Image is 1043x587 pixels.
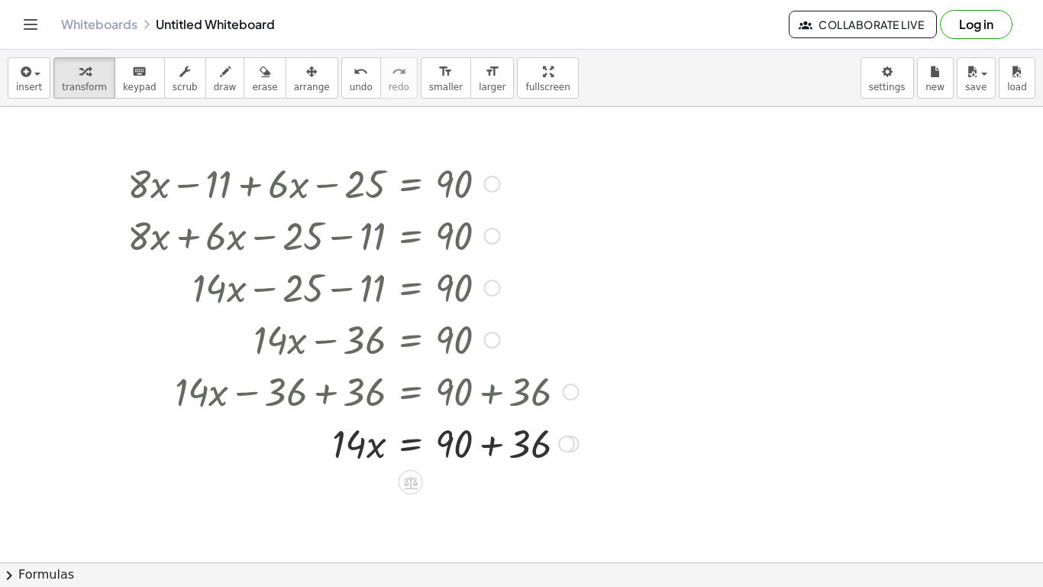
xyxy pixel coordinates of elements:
[869,82,906,92] span: settings
[53,57,115,99] button: transform
[438,63,453,81] i: format_size
[389,82,409,92] span: redo
[173,82,198,92] span: scrub
[965,82,986,92] span: save
[294,82,330,92] span: arrange
[350,82,373,92] span: undo
[16,82,42,92] span: insert
[380,57,418,99] button: redoredo
[392,63,406,81] i: redo
[861,57,914,99] button: settings
[132,63,147,81] i: keyboard
[18,12,43,37] button: Toggle navigation
[789,11,937,38] button: Collaborate Live
[354,63,368,81] i: undo
[485,63,499,81] i: format_size
[957,57,996,99] button: save
[214,82,237,92] span: draw
[62,82,107,92] span: transform
[429,82,463,92] span: smaller
[925,82,945,92] span: new
[115,57,165,99] button: keyboardkeypad
[286,57,338,99] button: arrange
[917,57,954,99] button: new
[244,57,286,99] button: erase
[421,57,471,99] button: format_sizesmaller
[802,18,924,31] span: Collaborate Live
[123,82,157,92] span: keypad
[470,57,514,99] button: format_sizelarger
[525,82,570,92] span: fullscreen
[205,57,245,99] button: draw
[8,57,50,99] button: insert
[61,17,137,32] a: Whiteboards
[517,57,578,99] button: fullscreen
[999,57,1035,99] button: load
[1007,82,1027,92] span: load
[164,57,206,99] button: scrub
[479,82,505,92] span: larger
[940,10,1012,39] button: Log in
[252,82,277,92] span: erase
[341,57,381,99] button: undoundo
[399,470,423,495] div: Apply the same math to both sides of the equation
